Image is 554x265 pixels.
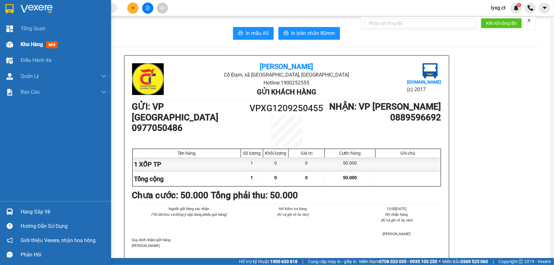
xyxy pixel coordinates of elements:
[542,5,548,11] span: caret-down
[132,63,164,95] img: logo.jpg
[330,101,441,112] b: NHẬN : VP [PERSON_NAME]
[238,31,243,37] span: printer
[407,85,441,93] li: (c) 2017
[381,218,413,222] i: (Kí và ghi rõ họ tên)
[493,258,494,265] span: |
[241,157,263,172] div: 1
[325,112,441,123] h1: 0889596692
[59,24,265,31] li: Hotline: 1900252555
[518,3,520,7] span: 1
[365,18,476,28] input: Nhập số tổng đài
[6,57,13,64] img: warehouse-icon
[132,190,209,200] b: Chưa cước : 50.000
[325,157,375,172] div: 50.000
[127,3,138,14] button: plus
[270,259,297,264] strong: 1900 633 818
[263,157,289,172] div: 0
[8,8,40,40] img: logo.jpg
[461,259,488,264] strong: 0369 525 060
[184,71,390,79] li: Cổ Đạm, xã [GEOGRAPHIC_DATA], [GEOGRAPHIC_DATA]
[101,90,106,95] span: down
[352,231,441,237] li: [PERSON_NAME]
[291,29,335,37] span: In biên nhận 80mm
[352,212,441,217] li: NV nhận hàng
[101,74,106,79] span: down
[308,258,357,265] span: Cung cấp máy in - giấy in:
[151,212,227,217] i: (Tôi đã đọc và đồng ý nộp dung phiếu gửi hàng)
[251,175,253,180] span: 1
[343,175,357,180] span: 50.000
[145,206,233,212] li: Người gửi hàng xác nhận
[145,6,150,10] span: file-add
[21,221,106,231] div: Hướng dẫn sử dụng
[284,31,289,37] span: printer
[257,88,316,96] b: Gửi khách hàng
[6,41,13,48] img: warehouse-icon
[290,151,323,156] div: Giá trị
[7,252,13,258] span: message
[377,151,439,156] div: Ghi chú
[21,56,51,64] span: Điều hành xe
[305,175,308,180] span: 0
[243,151,261,156] div: Số lượng
[184,79,390,87] li: Hotline: 1900252555
[275,175,277,180] span: 0
[211,190,298,200] b: Tổng phải thu: 50.000
[528,5,533,11] img: phone-icon
[21,72,39,80] span: Quản Lý
[6,208,13,215] img: warehouse-icon
[7,223,13,229] span: question-circle
[359,258,437,265] span: Miền Nam
[439,260,441,263] span: ⚪️
[133,157,241,172] div: 1 XỐP TP
[142,3,153,14] button: file-add
[486,4,511,12] span: lyxg.ct
[160,6,164,10] span: aim
[527,18,531,23] span: close
[260,63,313,71] b: [PERSON_NAME]
[21,24,45,32] span: Tổng Quan
[265,151,287,156] div: Khối lượng
[46,41,58,48] span: mới
[239,258,297,265] span: Hỗ trợ kỹ thuật:
[481,18,522,28] button: Kết nối tổng đài
[21,207,106,217] div: Hàng sắp về
[233,27,274,40] button: printerIn mẫu A5
[519,259,523,264] span: copyright
[157,3,168,14] button: aim
[132,243,441,248] p: [PERSON_NAME]
[21,250,106,260] div: Phản hồi
[132,101,219,123] b: GỬI : VP [GEOGRAPHIC_DATA]
[442,258,488,265] span: Miền Bắc
[379,259,437,264] strong: 0708 023 035 - 0935 103 250
[486,20,517,27] span: Kết nối tổng đài
[289,157,325,172] div: 0
[6,89,13,96] img: solution-icon
[246,29,269,37] span: In mẫu A5
[132,123,248,133] h1: 0977050486
[21,41,43,47] span: Kho hàng
[5,4,14,14] img: logo-vxr
[7,237,13,243] span: notification
[134,151,239,156] div: Tên hàng
[248,101,325,115] h1: VPXG1209250455
[21,236,96,244] span: Giới thiệu Vexere, nhận hoa hồng
[407,79,441,85] b: [DOMAIN_NAME]
[423,63,438,78] img: logo.jpg
[6,25,13,32] img: dashboard-icon
[249,206,337,212] li: NV kiểm tra hàng
[326,151,373,156] div: Cước hàng
[8,46,95,67] b: GỬI : VP [GEOGRAPHIC_DATA]
[21,88,40,96] span: Báo cáo
[131,6,135,10] span: plus
[134,175,164,183] span: Tổng cộng
[513,5,519,11] img: icon-new-feature
[517,3,521,7] sup: 1
[6,73,13,80] img: warehouse-icon
[59,16,265,24] li: Cổ Đạm, xã [GEOGRAPHIC_DATA], [GEOGRAPHIC_DATA]
[302,258,303,265] span: |
[352,206,441,212] li: 12:00[DATE]
[278,27,340,40] button: printerIn biên nhận 80mm
[539,3,550,14] button: caret-down
[277,212,309,217] i: (Kí và ghi rõ họ tên)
